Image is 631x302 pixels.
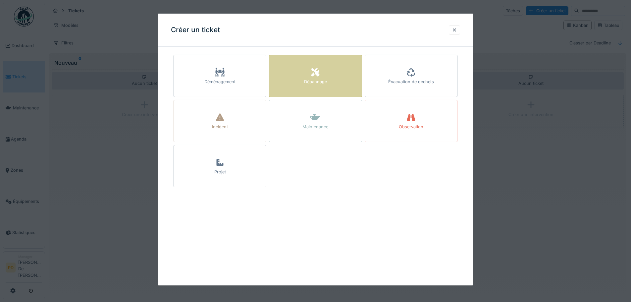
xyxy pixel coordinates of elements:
div: Incident [212,124,228,130]
div: Déménagement [204,79,236,85]
h3: Créer un ticket [171,26,220,34]
div: Observation [399,124,423,130]
div: Maintenance [302,124,328,130]
div: Évacuation de déchets [388,79,434,85]
div: Projet [214,169,226,175]
div: Dépannage [304,79,327,85]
